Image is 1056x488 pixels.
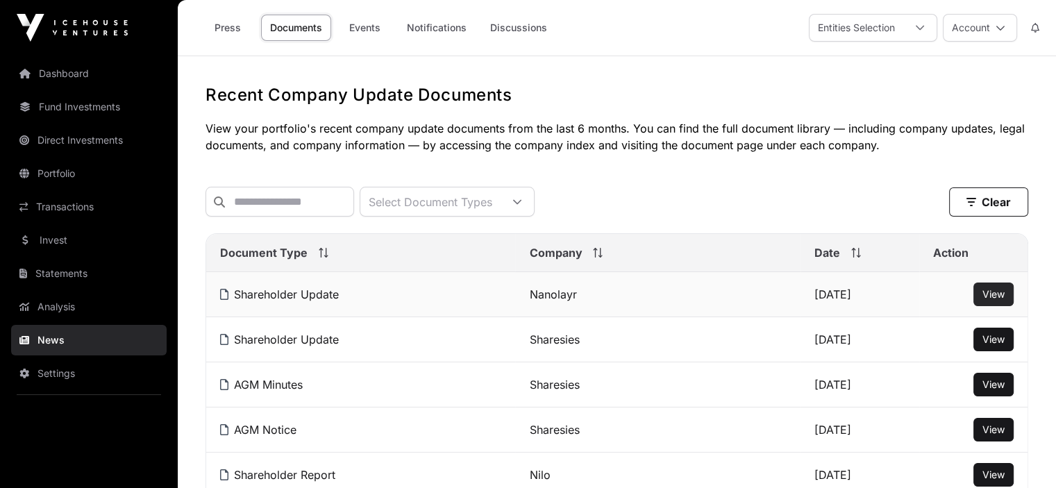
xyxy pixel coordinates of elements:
[11,292,167,322] a: Analysis
[11,58,167,89] a: Dashboard
[220,378,303,392] a: AGM Minutes
[814,244,840,261] span: Date
[206,84,1028,106] h1: Recent Company Update Documents
[220,287,339,301] a: Shareholder Update
[801,272,919,317] td: [DATE]
[982,333,1005,345] span: View
[933,244,969,261] span: Action
[973,283,1014,306] button: View
[200,15,255,41] a: Press
[982,378,1005,390] span: View
[982,423,1005,437] a: View
[973,418,1014,441] button: View
[206,120,1028,153] p: View your portfolio's recent company update documents from the last 6 months. You can find the fu...
[481,15,556,41] a: Discussions
[529,333,579,346] a: Sharesies
[949,187,1028,217] button: Clear
[801,362,919,407] td: [DATE]
[11,258,167,289] a: Statements
[11,225,167,255] a: Invest
[973,373,1014,396] button: View
[982,333,1005,346] a: View
[11,125,167,155] a: Direct Investments
[973,328,1014,351] button: View
[982,423,1005,435] span: View
[529,468,550,482] a: Nilo
[11,358,167,389] a: Settings
[529,244,582,261] span: Company
[11,92,167,122] a: Fund Investments
[982,468,1005,482] a: View
[360,187,501,216] div: Select Document Types
[529,287,576,301] a: Nanolayr
[801,317,919,362] td: [DATE]
[220,468,335,482] a: Shareholder Report
[801,407,919,453] td: [DATE]
[810,15,903,41] div: Entities Selection
[529,378,579,392] a: Sharesies
[973,463,1014,487] button: View
[982,287,1005,301] a: View
[220,333,339,346] a: Shareholder Update
[982,378,1005,392] a: View
[943,14,1017,42] button: Account
[529,423,579,437] a: Sharesies
[398,15,476,41] a: Notifications
[261,15,331,41] a: Documents
[220,244,308,261] span: Document Type
[11,192,167,222] a: Transactions
[11,325,167,355] a: News
[337,15,392,41] a: Events
[982,288,1005,300] span: View
[11,158,167,189] a: Portfolio
[17,14,128,42] img: Icehouse Ventures Logo
[987,421,1056,488] iframe: Chat Widget
[220,423,296,437] a: AGM Notice
[982,469,1005,480] span: View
